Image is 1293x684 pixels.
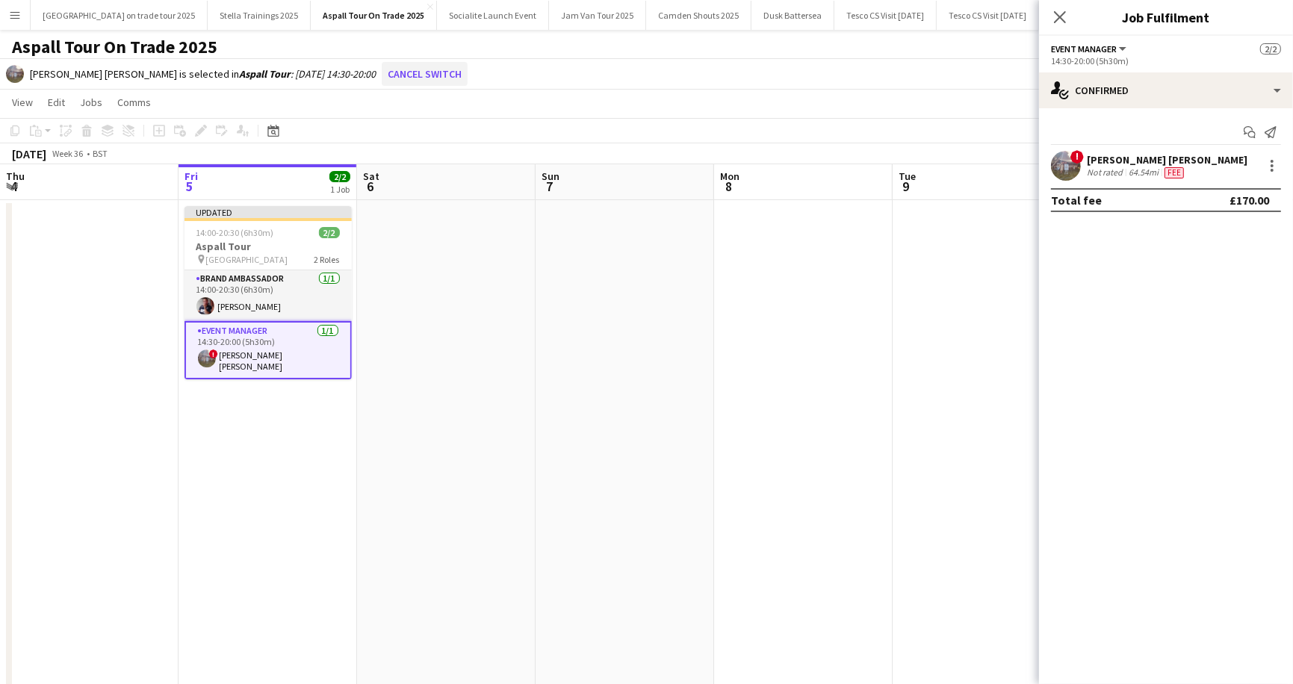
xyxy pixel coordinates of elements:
app-job-card: Updated14:00-20:30 (6h30m)2/2Aspall Tour [GEOGRAPHIC_DATA]2 RolesBrand Ambassador1/114:00-20:30 (... [185,206,352,379]
button: Jam Van Tour 2025 [549,1,646,30]
app-card-role: Event Manager1/114:30-20:00 (5h30m)![PERSON_NAME] [PERSON_NAME] [185,321,352,379]
span: Event Manager [1051,43,1117,55]
button: Event Manager [1051,43,1129,55]
span: 2 Roles [314,254,340,265]
span: Fri [185,170,198,183]
span: 4 [4,178,25,195]
div: [PERSON_NAME] [PERSON_NAME] [1087,153,1247,167]
span: [GEOGRAPHIC_DATA] [206,254,288,265]
h1: Aspall Tour On Trade 2025 [12,36,217,58]
a: View [6,93,39,112]
span: Sun [542,170,559,183]
button: Socialite Launch Event [437,1,549,30]
span: 6 [361,178,379,195]
span: Week 36 [49,148,87,159]
div: [DATE] [12,146,46,161]
span: 5 [182,178,198,195]
div: Total fee [1051,193,1102,208]
button: [GEOGRAPHIC_DATA] on trade tour 2025 [31,1,208,30]
span: Sat [363,170,379,183]
span: ! [1070,150,1084,164]
button: Aspall Tour On Trade 2025 [311,1,437,30]
div: [PERSON_NAME] [PERSON_NAME] is selected in [30,67,376,81]
div: £170.00 [1230,193,1269,208]
button: Stella Trainings 2025 [208,1,311,30]
app-card-role: Brand Ambassador1/114:00-20:30 (6h30m)[PERSON_NAME] [185,270,352,321]
span: Tue [899,170,916,183]
a: Edit [42,93,71,112]
span: Jobs [80,96,102,109]
button: Cancel switch [382,62,468,86]
div: Crew has different fees then in role [1162,167,1187,178]
b: Aspall Tour [239,67,291,81]
button: Tesco CS Visit [DATE] [834,1,937,30]
a: Comms [111,93,157,112]
div: BST [93,148,108,159]
a: Jobs [74,93,108,112]
div: 64.54mi [1126,167,1162,178]
span: Mon [720,170,739,183]
span: 2/2 [329,171,350,182]
span: 7 [539,178,559,195]
i: : [DATE] 14:30-20:00 [239,67,376,81]
div: Confirmed [1039,72,1293,108]
span: View [12,96,33,109]
span: 8 [718,178,739,195]
button: Dusk Battersea [751,1,834,30]
span: 14:00-20:30 (6h30m) [196,227,274,238]
span: Edit [48,96,65,109]
span: ! [209,349,218,358]
div: 1 Job [330,184,350,195]
span: 9 [896,178,916,195]
span: 2/2 [1260,43,1281,55]
h3: Aspall Tour [185,240,352,253]
span: Thu [6,170,25,183]
span: 2/2 [319,227,340,238]
h3: Job Fulfilment [1039,7,1293,27]
span: Comms [117,96,151,109]
div: Updated [185,206,352,218]
div: 14:30-20:00 (5h30m) [1051,55,1281,66]
span: Fee [1165,167,1184,178]
button: Tesco CS Visit [DATE] [937,1,1039,30]
button: Camden Shouts 2025 [646,1,751,30]
div: Not rated [1087,167,1126,178]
